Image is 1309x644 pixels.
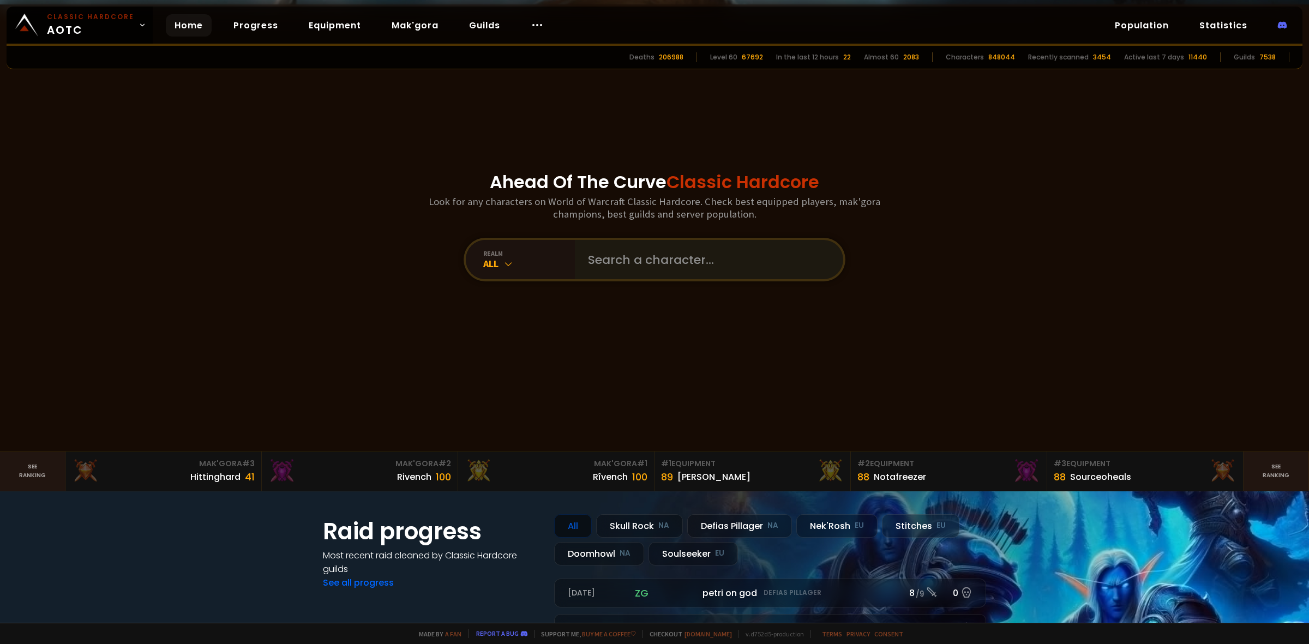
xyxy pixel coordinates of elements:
[659,52,683,62] div: 206988
[47,12,134,38] span: AOTC
[1070,470,1131,484] div: Sourceoheals
[242,458,255,469] span: # 3
[1047,452,1244,491] a: #3Equipment88Sourceoheals
[843,52,851,62] div: 22
[476,629,519,637] a: Report a bug
[846,630,870,638] a: Privacy
[851,452,1047,491] a: #2Equipment88Notafreezer
[1054,470,1066,484] div: 88
[458,452,654,491] a: Mak'Gora#1Rîvench100
[687,514,792,538] div: Defias Pillager
[677,470,750,484] div: [PERSON_NAME]
[268,458,451,470] div: Mak'Gora
[581,240,830,279] input: Search a character...
[1054,458,1066,469] span: # 3
[857,470,869,484] div: 88
[593,470,628,484] div: Rîvench
[166,14,212,37] a: Home
[822,630,842,638] a: Terms
[661,470,673,484] div: 89
[460,14,509,37] a: Guilds
[1259,52,1276,62] div: 7538
[190,470,241,484] div: Hittinghard
[658,520,669,531] small: NA
[554,542,644,565] div: Doomhowl
[742,52,763,62] div: 67692
[554,614,986,643] a: [DATE]roaqpetri on godDefias Pillager5 /60
[1106,14,1178,37] a: Population
[936,520,946,531] small: EU
[436,470,451,484] div: 100
[1054,458,1236,470] div: Equipment
[323,549,541,576] h4: Most recent raid cleaned by Classic Hardcore guilds
[323,514,541,549] h1: Raid progress
[534,630,636,638] span: Support me,
[7,7,153,44] a: Classic HardcoreAOTC
[903,52,919,62] div: 2083
[439,458,451,469] span: # 2
[596,514,683,538] div: Skull Rock
[1191,14,1256,37] a: Statistics
[1124,52,1184,62] div: Active last 7 days
[684,630,732,638] a: [DOMAIN_NAME]
[649,542,738,565] div: Soulseeker
[874,470,926,484] div: Notafreezer
[620,548,631,559] small: NA
[857,458,1040,470] div: Equipment
[988,52,1015,62] div: 848044
[300,14,370,37] a: Equipment
[661,458,671,469] span: # 1
[445,630,461,638] a: a fan
[323,576,394,589] a: See all progress
[776,52,839,62] div: In the last 12 hours
[1188,52,1207,62] div: 11440
[47,12,134,22] small: Classic Hardcore
[767,520,778,531] small: NA
[465,458,647,470] div: Mak'Gora
[796,514,878,538] div: Nek'Rosh
[424,195,885,220] h3: Look for any characters on World of Warcraft Classic Hardcore. Check best equipped players, mak'g...
[554,514,592,538] div: All
[629,52,654,62] div: Deaths
[864,52,899,62] div: Almost 60
[1234,52,1255,62] div: Guilds
[1093,52,1111,62] div: 3454
[946,52,984,62] div: Characters
[661,458,844,470] div: Equipment
[666,170,819,194] span: Classic Hardcore
[738,630,804,638] span: v. d752d5 - production
[1028,52,1089,62] div: Recently scanned
[483,249,575,257] div: realm
[554,579,986,607] a: [DATE]zgpetri on godDefias Pillager8 /90
[383,14,447,37] a: Mak'gora
[65,452,262,491] a: Mak'Gora#3Hittinghard41
[715,548,724,559] small: EU
[882,514,959,538] div: Stitches
[483,257,575,270] div: All
[225,14,287,37] a: Progress
[72,458,255,470] div: Mak'Gora
[262,452,458,491] a: Mak'Gora#2Rivench100
[710,52,737,62] div: Level 60
[397,470,431,484] div: Rivench
[643,630,732,638] span: Checkout
[245,470,255,484] div: 41
[1244,452,1309,491] a: Seeranking
[412,630,461,638] span: Made by
[874,630,903,638] a: Consent
[855,520,864,531] small: EU
[637,458,647,469] span: # 1
[857,458,870,469] span: # 2
[490,169,819,195] h1: Ahead Of The Curve
[582,630,636,638] a: Buy me a coffee
[632,470,647,484] div: 100
[654,452,851,491] a: #1Equipment89[PERSON_NAME]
